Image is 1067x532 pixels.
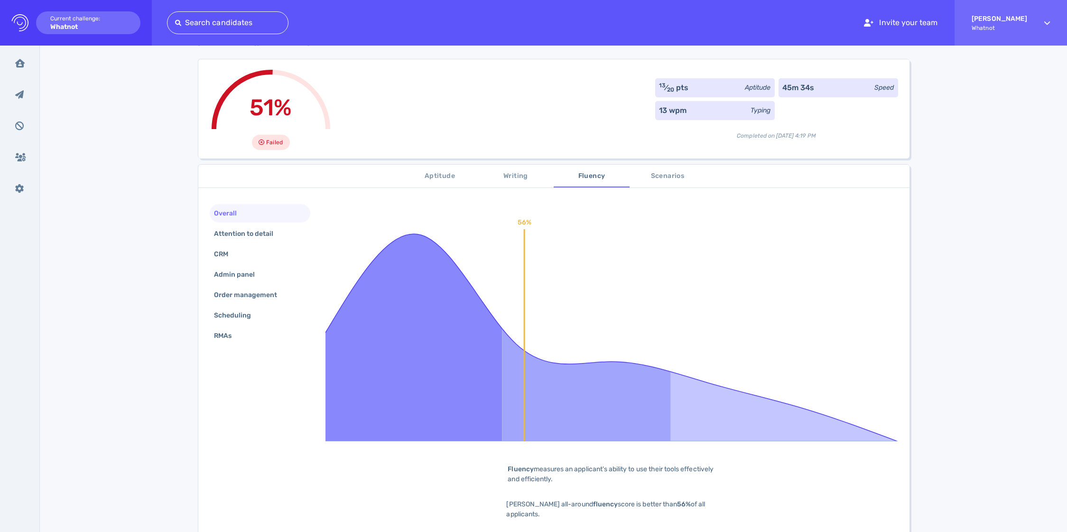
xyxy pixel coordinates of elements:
[559,170,624,182] span: Fluency
[518,218,531,226] text: 56%
[212,227,285,241] div: Attention to detail
[745,83,770,93] div: Aptitude
[212,288,289,302] div: Order management
[212,206,248,220] div: Overall
[782,82,814,93] div: 45m 34s
[212,308,263,322] div: Scheduling
[677,500,691,508] b: 56%
[659,82,666,89] sup: 13
[493,464,730,484] div: measures an applicant's ability to use their tools effectively and efficiently.
[212,247,240,261] div: CRM
[751,105,770,115] div: Typing
[266,137,282,148] span: Failed
[212,268,267,281] div: Admin panel
[659,82,689,93] div: ⁄ pts
[593,500,618,508] b: fluency
[212,329,243,343] div: RMAs
[408,170,472,182] span: Aptitude
[972,15,1027,23] strong: [PERSON_NAME]
[483,170,548,182] span: Writing
[635,170,700,182] span: Scenarios
[874,83,894,93] div: Speed
[972,25,1027,31] span: Whatnot
[506,500,705,518] span: [PERSON_NAME] all-around score is better than of all applicants.
[508,465,533,473] b: Fluency
[659,105,687,116] div: 13 wpm
[667,86,674,93] sub: 20
[250,94,292,121] span: 51%
[655,124,898,140] div: Completed on [DATE] 4:19 PM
